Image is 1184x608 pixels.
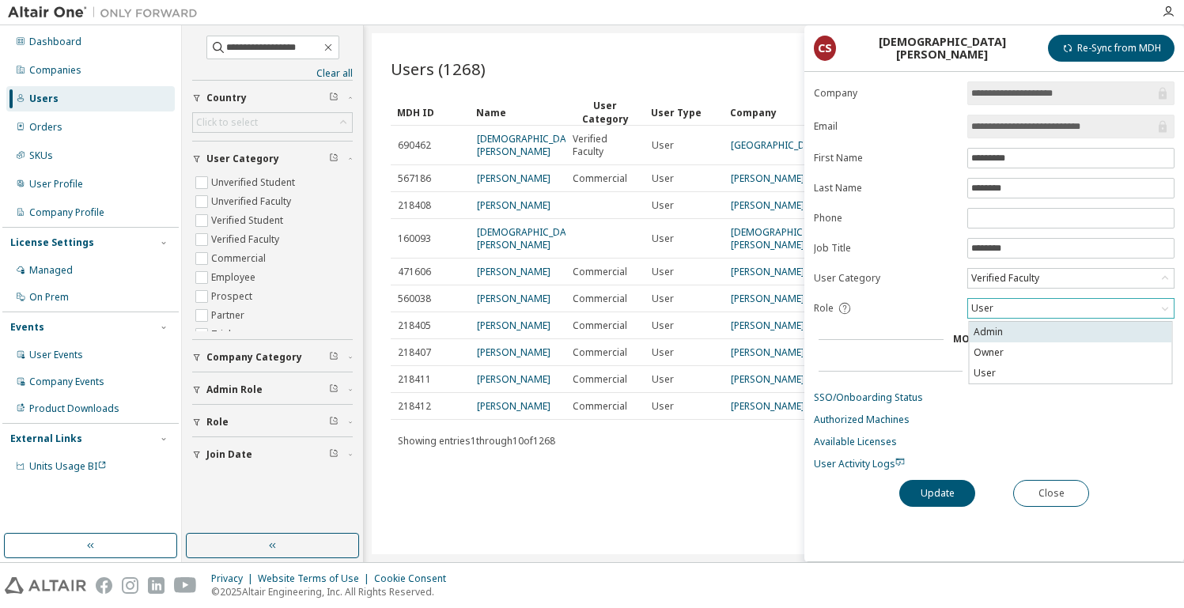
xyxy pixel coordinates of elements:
div: Companies [29,64,81,77]
button: Role [192,405,353,440]
span: Admin Role [206,383,263,396]
div: User [968,299,1174,318]
span: Commercial [573,293,627,305]
a: Clear all [192,67,353,80]
div: Click to select [193,113,352,132]
span: User [652,346,674,359]
label: First Name [814,152,958,164]
div: Company [730,100,796,125]
div: Company Profile [29,206,104,219]
div: User Events [29,349,83,361]
span: Commercial [573,373,627,386]
div: User Profile [29,178,83,191]
a: [PERSON_NAME] [477,372,550,386]
a: [PERSON_NAME] [477,265,550,278]
a: Authorized Machines [814,414,1175,426]
div: Events [10,321,44,334]
button: Country [192,81,353,115]
span: Role [814,302,834,315]
span: 218408 [398,199,431,212]
button: Admin Role [192,372,353,407]
a: [PERSON_NAME] [731,372,804,386]
a: Available Licenses [814,436,1175,448]
label: Email [814,120,958,133]
a: [PERSON_NAME] [731,172,804,185]
img: altair_logo.svg [5,577,86,594]
a: [PERSON_NAME] [477,399,550,413]
div: Privacy [211,572,258,585]
a: SSO/Onboarding Status [814,391,1175,404]
span: 567186 [398,172,431,185]
div: CS [814,36,836,61]
div: External Links [10,432,82,445]
a: [PERSON_NAME] [731,346,804,359]
a: [PERSON_NAME] [731,292,804,305]
span: Commercial [573,319,627,332]
span: Clear filter [329,351,339,364]
div: Users [29,93,59,105]
span: More Details [953,332,1024,346]
span: Company Category [206,351,302,364]
label: Unverified Student [211,173,298,192]
div: Cookie Consent [374,572,456,585]
span: Clear filter [329,448,339,461]
div: License Settings [10,236,94,249]
label: Verified Student [211,211,286,230]
span: User [652,232,674,245]
label: Last Name [814,182,958,194]
label: Job Title [814,242,958,255]
li: Owner [970,342,1172,363]
span: Clear filter [329,383,339,396]
span: Join Date [206,448,252,461]
span: User [652,400,674,413]
span: Commercial [573,266,627,278]
span: User [652,199,674,212]
span: Role [206,416,229,429]
div: SKUs [29,149,53,162]
div: MDH ID [397,100,463,125]
li: Admin [970,322,1172,342]
button: Company Category [192,340,353,375]
div: Verified Faculty [969,270,1042,287]
a: [PERSON_NAME] [731,399,804,413]
span: Verified Faculty [573,133,637,158]
span: Country [206,92,247,104]
div: Product Downloads [29,402,119,415]
img: instagram.svg [122,577,138,594]
span: 160093 [398,232,431,245]
span: User Activity Logs [814,457,905,470]
div: Managed [29,264,73,277]
div: Orders [29,121,62,134]
div: [DEMOGRAPHIC_DATA][PERSON_NAME] [845,36,1038,61]
div: User Category [572,99,638,126]
span: 218407 [398,346,431,359]
label: Unverified Faculty [211,192,294,211]
div: Website Terms of Use [258,572,374,585]
button: User Category [192,142,353,176]
span: Showing entries 1 through 10 of 1268 [398,434,555,448]
span: User [652,319,674,332]
a: [DEMOGRAPHIC_DATA][PERSON_NAME] [477,132,581,158]
span: Units Usage BI [29,459,107,473]
span: 218411 [398,373,431,386]
span: User Category [206,153,279,165]
span: Commercial [573,400,627,413]
button: Re-Sync from MDH [1048,35,1175,62]
button: Join Date [192,437,353,472]
a: [PERSON_NAME] [477,198,550,212]
li: User [970,363,1172,383]
span: 471606 [398,266,431,278]
img: facebook.svg [96,577,112,594]
span: User [652,139,674,152]
a: [DEMOGRAPHIC_DATA][PERSON_NAME] [731,225,834,251]
div: Company Events [29,376,104,388]
img: Altair One [8,5,206,21]
div: Click to select [196,116,258,129]
a: [PERSON_NAME] [477,292,550,305]
span: Users (1268) [391,58,486,80]
label: Phone [814,212,958,225]
label: Employee [211,268,259,287]
a: [PERSON_NAME] [477,319,550,332]
span: 218405 [398,319,431,332]
span: User [652,172,674,185]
